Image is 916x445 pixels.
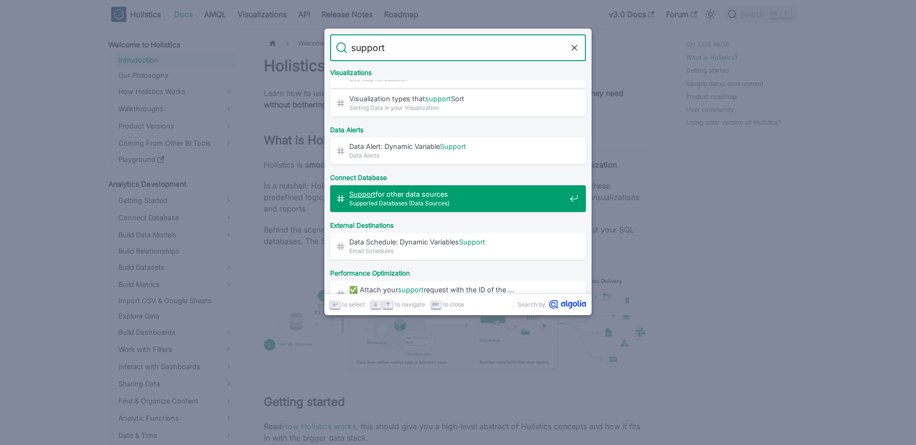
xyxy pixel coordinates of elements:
span: to select [342,300,365,309]
a: Supportfor other data sources​Supported Databases (Data Sources) [330,185,586,212]
span: ✅ Attach your request with the ID of the … [349,285,566,294]
button: Clear the query [569,42,580,53]
span: to close [443,300,464,309]
svg: Algolia [549,300,586,309]
span: to navigate [395,300,425,309]
a: Data Schedule: Dynamic VariablesSupport​Email Schedules [330,233,586,260]
mark: Support [459,238,485,246]
div: External Destinations [328,214,588,233]
mark: Support [440,142,466,150]
svg: Escape key [432,301,439,308]
a: ✅ Attach yoursupportrequest with the ID of the …How to report slow-running jobs [330,281,586,307]
span: Data Schedule: Dynamic Variables ​ [349,237,566,246]
div: Connect Database [328,166,588,185]
span: Data Alerts [349,151,566,160]
span: for other data sources​ [349,190,566,199]
span: Data Alert: Dynamic Variable ​ [349,142,566,151]
span: Visualization types that Sort​ [349,94,566,103]
div: Visualizations [328,61,588,80]
a: Visualization types thatsupportSort​Sorting Data in your Visualization [330,90,586,117]
a: Data Alert: Dynamic VariableSupport​Data Alerts [330,138,586,164]
mark: support [425,95,451,103]
div: Data Alerts [328,118,588,138]
svg: Enter key [332,301,339,308]
span: Supported Databases (Data Sources) [349,199,566,208]
a: Search byAlgolia [518,300,586,309]
svg: Arrow up [385,301,392,308]
span: Search by [518,300,545,309]
div: Performance Optimization [328,262,588,281]
input: Search docs [347,34,569,61]
mark: support [398,286,424,294]
span: Email Schedules [349,246,566,255]
svg: Arrow down [372,301,379,308]
mark: Support [349,190,375,198]
span: Sorting Data in your Visualization [349,103,566,112]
